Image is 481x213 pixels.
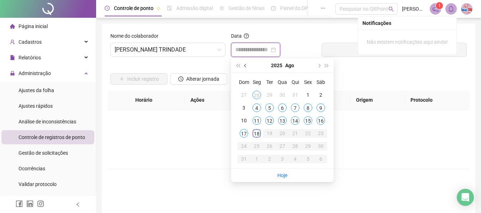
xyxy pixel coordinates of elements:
[289,127,302,140] td: 2025-08-21
[291,129,299,138] div: 21
[276,153,289,165] td: 2025-09-03
[19,181,57,187] span: Validar protocolo
[278,155,287,163] div: 3
[304,155,312,163] div: 5
[234,58,242,73] button: super-prev-year
[178,76,183,81] span: clock-circle
[10,39,15,44] span: user-add
[276,76,289,89] th: Qua
[229,5,265,11] span: Gestão de férias
[263,127,276,140] td: 2025-08-19
[265,142,274,150] div: 26
[240,142,248,150] div: 24
[75,202,80,207] span: left
[114,5,153,11] span: Controle de ponto
[105,6,110,11] span: clock-circle
[314,76,327,89] th: Sáb
[252,142,261,150] div: 25
[185,90,234,110] th: Ações
[219,6,224,11] span: sun
[302,153,314,165] td: 2025-09-05
[323,58,331,73] button: super-next-year
[19,87,54,93] span: Ajustes da folha
[16,200,23,207] span: facebook
[289,101,302,114] td: 2025-08-07
[302,101,314,114] td: 2025-08-08
[252,129,261,138] div: 18
[237,89,250,101] td: 2025-07-27
[237,127,250,140] td: 2025-08-17
[278,129,287,138] div: 20
[302,89,314,101] td: 2025-08-01
[10,71,15,76] span: lock
[19,150,68,156] span: Gestão de solicitações
[438,3,441,8] span: 1
[237,76,250,89] th: Dom
[10,24,15,29] span: home
[278,91,287,99] div: 30
[170,77,227,82] a: Alterar jornada
[457,189,474,206] div: Open Intercom Messenger
[271,58,282,73] button: year panel
[115,43,221,57] span: FABIO ALCANTARA TRINDADE
[263,153,276,165] td: 2025-09-02
[240,91,248,99] div: 27
[265,116,274,125] div: 12
[130,90,185,110] th: Horário
[291,155,299,163] div: 4
[276,101,289,114] td: 2025-08-06
[263,114,276,127] td: 2025-08-12
[304,129,312,138] div: 22
[317,116,325,125] div: 16
[263,140,276,153] td: 2025-08-26
[289,153,302,165] td: 2025-09-04
[320,6,325,11] span: ellipsis
[302,127,314,140] td: 2025-08-22
[250,114,263,127] td: 2025-08-11
[242,58,250,73] button: prev-year
[26,200,33,207] span: linkedin
[367,39,448,45] span: Não existem notificações aqui ainda!
[110,32,163,40] label: Nome do colaborador
[176,5,213,11] span: Admissão digital
[302,114,314,127] td: 2025-08-15
[304,91,312,99] div: 1
[436,2,443,9] sup: 1
[317,91,325,99] div: 2
[250,101,263,114] td: 2025-08-04
[265,129,274,138] div: 19
[317,129,325,138] div: 23
[250,76,263,89] th: Seg
[263,101,276,114] td: 2025-08-05
[291,103,299,112] div: 7
[276,89,289,101] td: 2025-07-30
[231,33,242,39] span: Data
[237,101,250,114] td: 2025-08-03
[116,144,461,152] div: Não há dados
[280,5,308,11] span: Painel do DP
[237,114,250,127] td: 2025-08-10
[170,73,227,85] button: Alterar jornada
[271,6,276,11] span: dashboard
[250,89,263,101] td: 2025-07-28
[315,58,323,73] button: next-year
[265,91,274,99] div: 29
[321,43,467,57] button: Buscar registros
[19,134,85,140] span: Controle de registros de ponto
[250,140,263,153] td: 2025-08-25
[314,153,327,165] td: 2025-09-06
[276,127,289,140] td: 2025-08-20
[317,142,325,150] div: 30
[250,153,263,165] td: 2025-09-01
[244,33,249,38] span: question-circle
[252,103,261,112] div: 4
[19,39,42,45] span: Cadastros
[252,91,261,99] div: 28
[350,90,405,110] th: Origem
[291,142,299,150] div: 28
[289,89,302,101] td: 2025-07-31
[167,6,172,11] span: file-done
[37,200,44,207] span: instagram
[10,55,15,60] span: file
[240,116,248,125] div: 10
